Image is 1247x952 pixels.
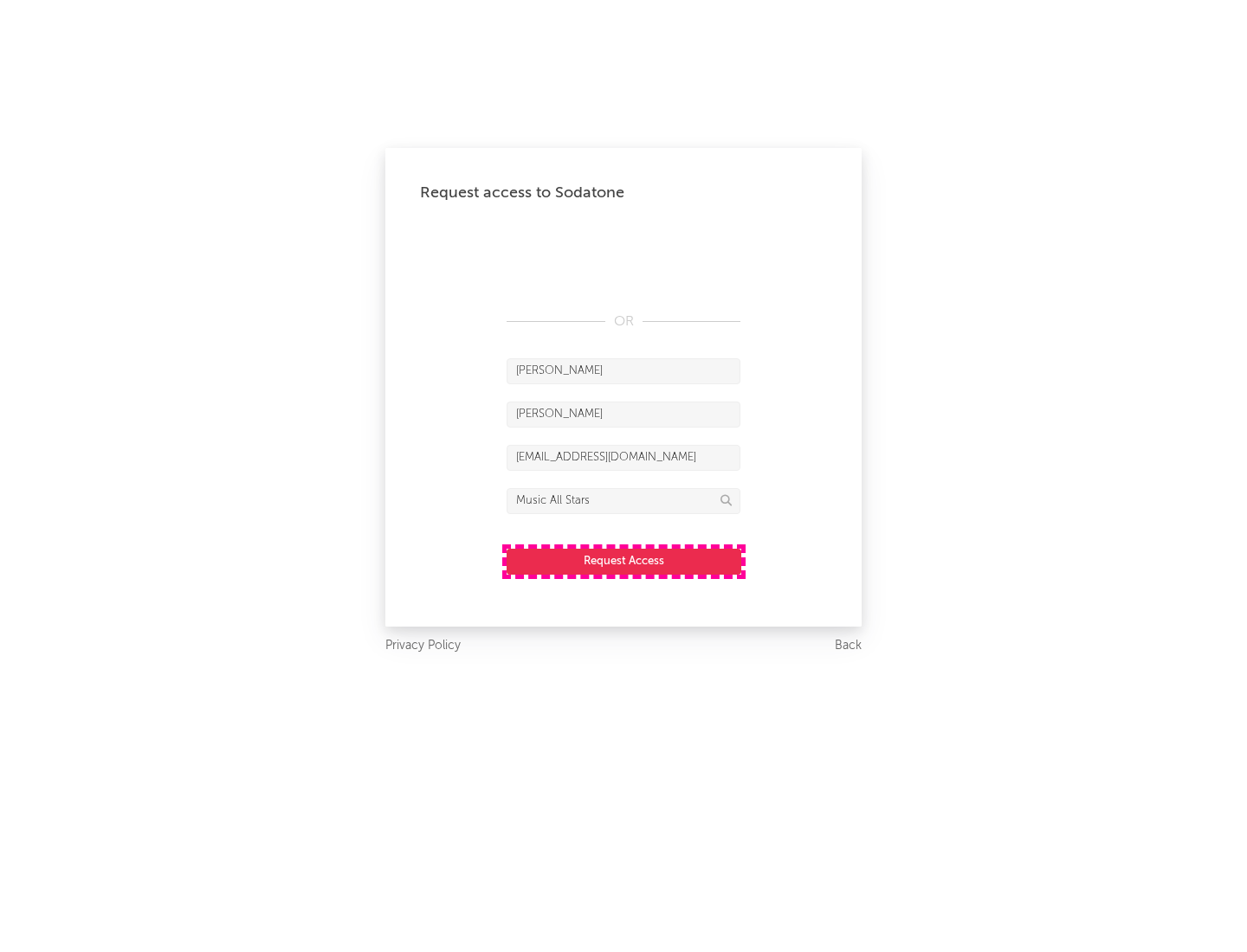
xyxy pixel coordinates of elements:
input: Last Name [507,402,740,428]
a: Privacy Policy [385,635,461,657]
div: Request access to Sodatone [420,183,827,203]
input: First Name [507,358,740,384]
input: Division [507,488,740,514]
div: OR [507,312,740,332]
button: Request Access [507,549,741,575]
input: Email [507,445,740,471]
a: Back [835,635,862,657]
